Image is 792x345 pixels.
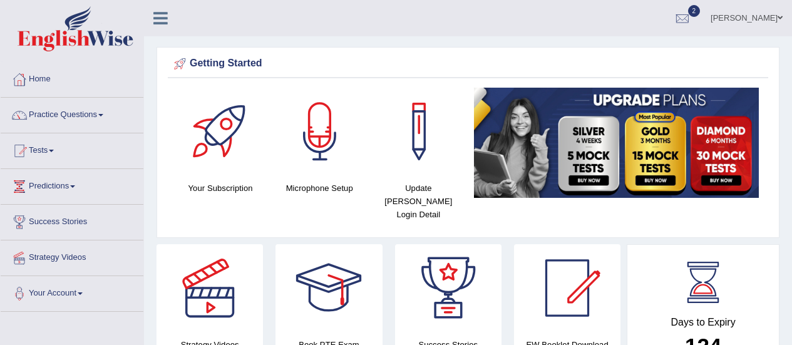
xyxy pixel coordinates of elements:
div: Getting Started [171,54,765,73]
h4: Days to Expiry [641,317,765,328]
a: Predictions [1,169,143,200]
a: Success Stories [1,205,143,236]
h4: Your Subscription [177,182,264,195]
a: Tests [1,133,143,165]
a: Practice Questions [1,98,143,129]
img: small5.jpg [474,88,759,198]
a: Strategy Videos [1,240,143,272]
span: 2 [688,5,701,17]
a: Your Account [1,276,143,307]
h4: Microphone Setup [276,182,363,195]
h4: Update [PERSON_NAME] Login Detail [375,182,461,221]
a: Home [1,62,143,93]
